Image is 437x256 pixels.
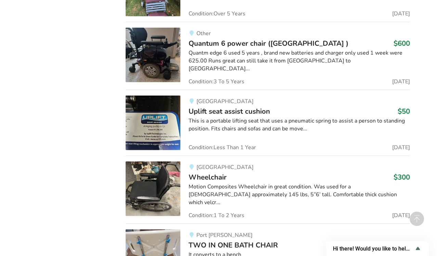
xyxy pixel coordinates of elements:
span: Uplift seat assist cushion [189,106,270,116]
span: [DATE] [392,145,410,150]
button: Show survey - Hi there! Would you like to help us improve AssistList? [333,244,422,253]
span: Port [PERSON_NAME] [196,231,253,239]
a: mobility-quantum 6 power chair (victoria bc )OtherQuantum 6 power chair ([GEOGRAPHIC_DATA] )$600Q... [126,22,410,90]
span: Condition: Less Than 1 Year [189,145,256,150]
img: mobility-quantum 6 power chair (victoria bc ) [126,28,180,82]
div: Motion Composites Wheelchair in great condition. Was used for a [DEMOGRAPHIC_DATA] approximately ... [189,183,410,207]
h3: $600 [394,39,410,48]
h3: $40 [398,241,410,250]
span: [GEOGRAPHIC_DATA] [196,98,254,105]
span: TWO IN ONE BATH CHAIR [189,240,278,250]
div: Quantm edge 6 used 5 years , brand new batteries and charger only used 1 week were 625.00 Runs gr... [189,49,410,73]
h3: $300 [394,173,410,182]
h3: $50 [398,107,410,116]
span: Wheelchair [189,172,227,182]
span: [DATE] [392,11,410,16]
a: mobility-wheelchair[GEOGRAPHIC_DATA]Wheelchair$300Motion Composites Wheelchair in great condition... [126,156,410,224]
span: [GEOGRAPHIC_DATA] [196,163,254,171]
span: [DATE] [392,79,410,84]
span: [DATE] [392,213,410,218]
span: Condition: 3 To 5 Years [189,79,244,84]
span: Other [196,30,211,37]
div: This is a portable lifting seat that uses a pneumatic spring to assist a person to standing posit... [189,117,410,133]
span: Condition: 1 To 2 Years [189,213,244,218]
img: mobility-wheelchair [126,161,180,216]
span: Quantum 6 power chair ([GEOGRAPHIC_DATA] ) [189,39,348,48]
a: pediatric equipment-uplift seat assist cushion[GEOGRAPHIC_DATA]Uplift seat assist cushion$50This ... [126,90,410,156]
img: pediatric equipment-uplift seat assist cushion [126,96,180,150]
span: Condition: Over 5 Years [189,11,245,16]
span: Hi there! Would you like to help us improve AssistList? [333,245,414,252]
